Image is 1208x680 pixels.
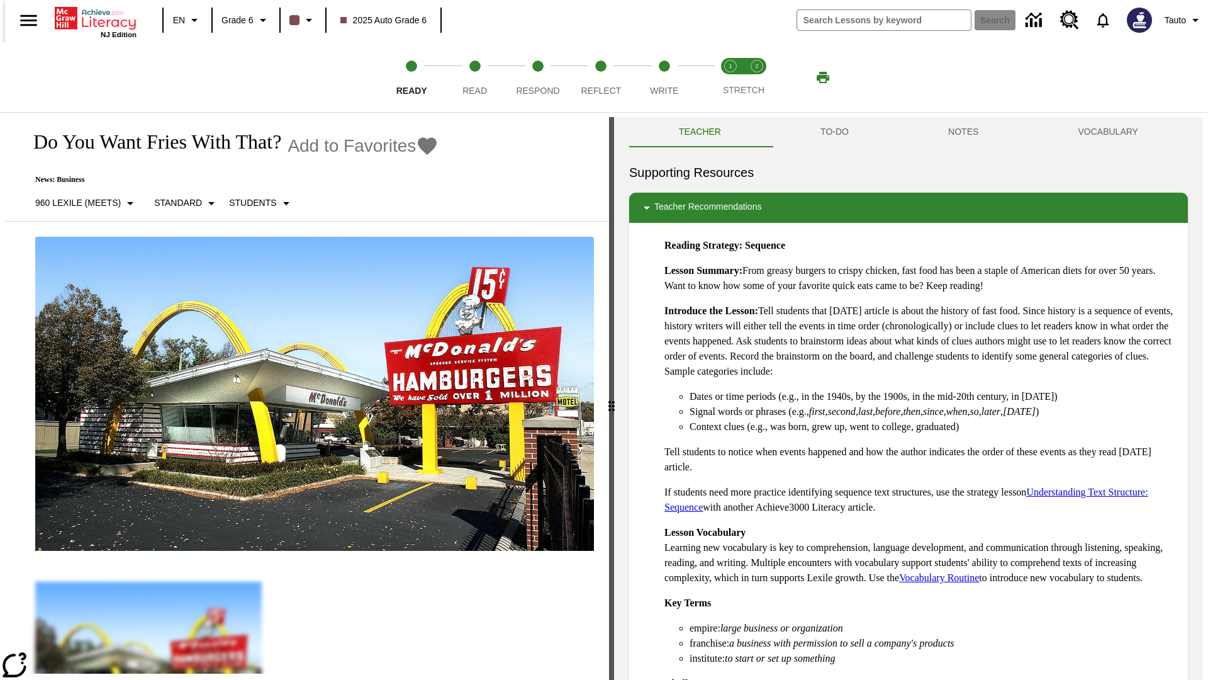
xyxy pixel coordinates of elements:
p: Teacher Recommendations [654,200,761,215]
p: Tell students to notice when events happened and how the author indicates the order of these even... [664,445,1178,475]
strong: Lesson Vocabulary [664,527,746,538]
span: Respond [516,86,559,96]
strong: Introduce the Lesson: [664,305,758,316]
p: From greasy burgers to crispy chicken, fast food has been a staple of American diets for over 50 ... [664,263,1178,293]
em: a business with permission to sell a company's products [729,638,954,649]
button: VOCABULARY [1028,117,1188,147]
button: Language: EN, Select a language [167,9,208,31]
button: Write step 5 of 5 [628,43,701,112]
button: Stretch Respond step 2 of 2 [739,43,775,112]
em: then [903,406,920,417]
text: 2 [755,63,758,69]
li: Signal words or phrases (e.g., , , , , , , , , , ) [690,404,1178,419]
em: first [809,406,825,417]
em: so [970,406,979,417]
button: Teacher [629,117,771,147]
span: Reflect [581,86,622,96]
em: last [858,406,873,417]
button: Respond step 3 of 5 [501,43,574,112]
button: NOTES [898,117,1028,147]
span: NJ Edition [101,31,137,38]
button: Stretch Read step 1 of 2 [712,43,749,112]
img: One of the first McDonald's stores, with the iconic red sign and golden arches. [35,237,594,552]
strong: Reading Strategy: [664,240,742,251]
a: Understanding Text Structure: Sequence [664,487,1148,513]
li: institute: [690,651,1178,666]
h1: Do You Want Fries With That? [20,130,281,154]
span: STRETCH [723,85,764,95]
span: Ready [396,86,427,96]
button: Open side menu [10,2,47,39]
button: Class color is dark brown. Change class color [284,9,322,31]
button: Ready step 1 of 5 [375,43,448,112]
em: since [923,406,944,417]
a: Data Center [1018,3,1053,38]
li: Dates or time periods (e.g., in the 1940s, by the 1900s, in the mid-20th century, in [DATE]) [690,389,1178,404]
button: Read step 2 of 5 [438,43,511,112]
span: Read [462,86,487,96]
strong: Sequence [745,240,785,251]
button: Select Student [224,192,298,215]
em: when [946,406,968,417]
p: Tell students that [DATE] article is about the history of fast food. Since history is a sequence ... [664,303,1178,379]
span: 2025 Auto Grade 6 [340,14,427,27]
img: Avatar [1127,8,1152,33]
p: If students need more practice identifying sequence text structures, use the strategy lesson with... [664,485,1178,515]
em: large business or organization [720,623,843,633]
div: activity [614,117,1203,680]
span: Add to Favorites [288,136,416,156]
div: Teacher Recommendations [629,193,1188,223]
p: Learning new vocabulary is key to comprehension, language development, and communication through ... [664,525,1178,586]
div: Press Enter or Spacebar and then press right and left arrow keys to move the slider [609,117,614,680]
div: reading [5,117,609,674]
div: Home [55,4,137,38]
p: News: Business [20,175,439,184]
button: TO-DO [771,117,898,147]
em: [DATE] [1003,406,1036,417]
button: Add to Favorites - Do You Want Fries With That? [288,135,439,157]
span: Write [650,86,678,96]
button: Select Lexile, 960 Lexile (Meets) [30,192,143,215]
strong: Lesson Summary: [664,265,742,276]
p: Standard [154,196,202,210]
button: Reflect step 4 of 5 [564,43,637,112]
text: 1 [729,63,732,69]
em: later [981,406,1000,417]
li: franchise: [690,636,1178,651]
button: Select a new avatar [1119,4,1160,37]
button: Profile/Settings [1160,9,1208,31]
em: to start or set up something [725,653,836,664]
strong: Key Terms [664,598,711,608]
button: Scaffolds, Standard [149,192,224,215]
button: Grade: Grade 6, Select a grade [216,9,276,31]
button: Print [803,66,843,89]
span: Tauto [1165,14,1186,27]
a: Vocabulary Routine [899,572,979,583]
p: Students [229,196,276,210]
a: Notifications [1087,4,1119,37]
div: Instructional Panel Tabs [629,117,1188,147]
li: empire: [690,621,1178,636]
h6: Supporting Resources [629,162,1188,183]
input: search field [797,10,971,30]
a: Resource Center, Will open in new tab [1053,3,1087,37]
li: Context clues (e.g., was born, grew up, went to college, graduated) [690,419,1178,434]
em: before [875,406,900,417]
em: second [828,406,856,417]
span: Grade 6 [221,14,254,27]
span: EN [173,14,185,27]
p: 960 Lexile (Meets) [35,196,121,210]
